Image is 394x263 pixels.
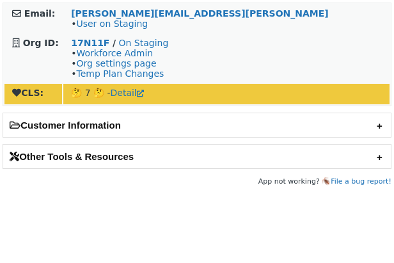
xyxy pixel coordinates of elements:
[71,19,148,29] span: •
[12,88,43,98] strong: CLS:
[76,68,164,79] a: Temp Plan Changes
[3,175,391,188] footer: App not working? 🪳
[23,38,59,48] strong: Org ID:
[118,38,168,48] a: On Staging
[63,84,390,104] td: 🤔 7 🤔 -
[111,88,144,98] a: Detail
[3,145,391,168] h2: Other Tools & Resources
[76,19,148,29] a: User on Staging
[113,38,116,48] strong: /
[76,58,156,68] a: Org settings page
[71,48,164,79] span: • • •
[71,38,109,48] a: 17N11F
[76,48,153,58] a: Workforce Admin
[3,113,391,137] h2: Customer Information
[331,177,391,186] a: File a bug report!
[24,8,56,19] strong: Email:
[71,8,329,19] a: [PERSON_NAME][EMAIL_ADDRESS][PERSON_NAME]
